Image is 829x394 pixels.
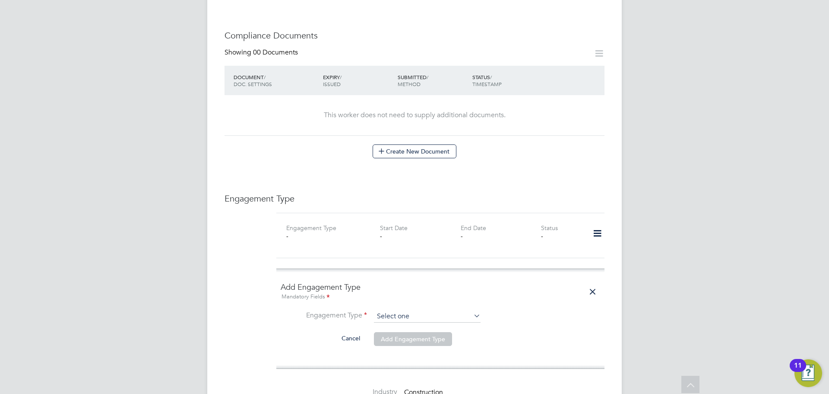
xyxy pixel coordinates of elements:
[380,224,408,232] label: Start Date
[323,80,341,87] span: ISSUED
[461,224,486,232] label: End Date
[794,359,822,387] button: Open Resource Center, 11 new notifications
[373,144,456,158] button: Create New Document
[281,282,600,301] h4: Add Engagement Type
[281,311,367,320] label: Engagement Type
[461,232,541,240] div: -
[321,69,396,92] div: EXPIRY
[253,48,298,57] span: 00 Documents
[281,292,600,302] div: Mandatory Fields
[490,74,492,80] span: /
[472,80,502,87] span: TIMESTAMP
[233,111,596,120] div: This worker does not need to supply additional documents.
[264,74,266,80] span: /
[374,332,452,346] button: Add Engagement Type
[541,232,581,240] div: -
[335,331,367,345] button: Cancel
[396,69,470,92] div: SUBMITTED
[286,224,336,232] label: Engagement Type
[398,80,421,87] span: METHOD
[380,232,460,240] div: -
[225,48,300,57] div: Showing
[794,365,802,377] div: 11
[231,69,321,92] div: DOCUMENT
[234,80,272,87] span: DOC. SETTINGS
[225,193,604,204] h3: Engagement Type
[225,30,604,41] h3: Compliance Documents
[374,311,481,323] input: Select one
[427,74,428,80] span: /
[286,232,367,240] div: -
[340,74,342,80] span: /
[470,69,545,92] div: STATUS
[541,224,558,232] label: Status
